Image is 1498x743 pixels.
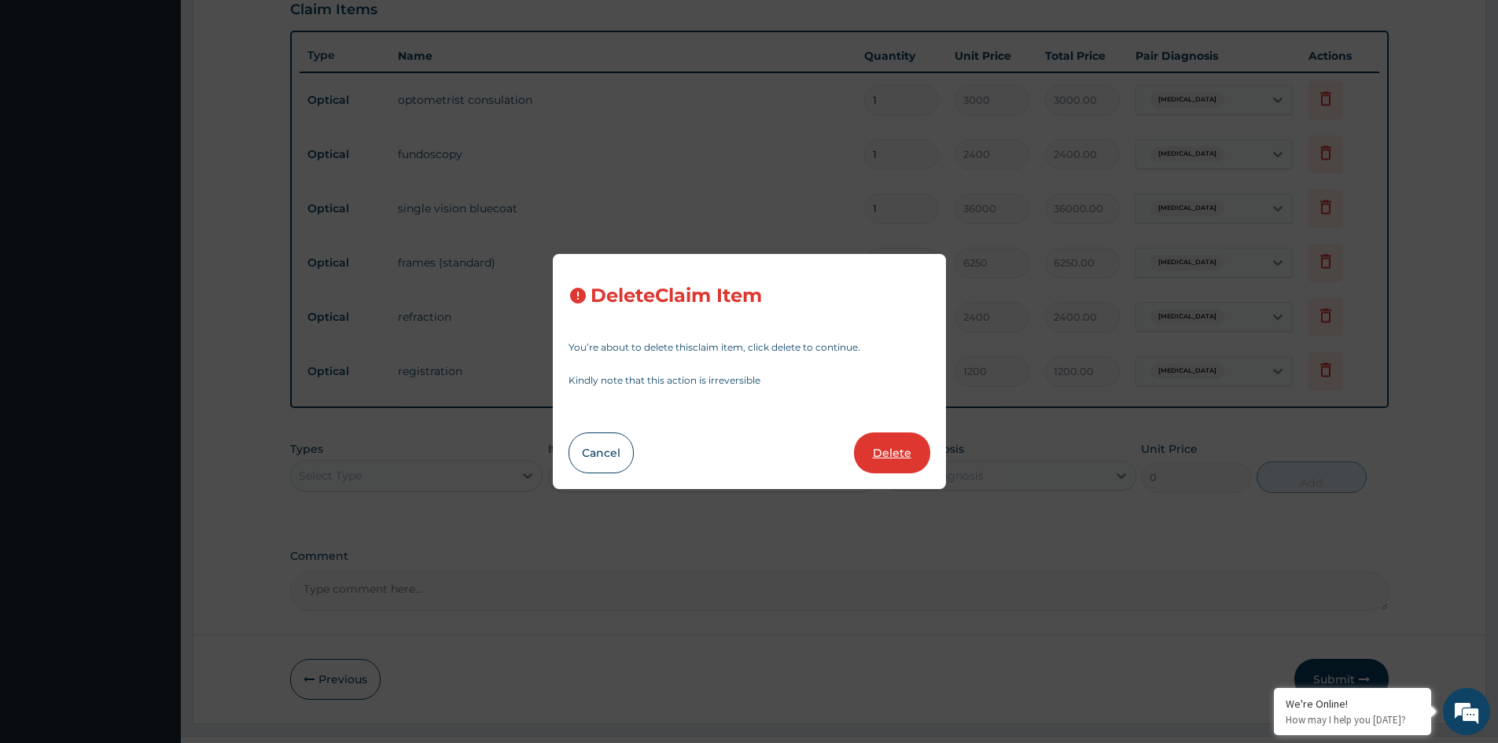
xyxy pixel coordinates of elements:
[29,79,64,118] img: d_794563401_company_1708531726252_794563401
[91,198,217,357] span: We're online!
[569,432,634,473] button: Cancel
[569,343,930,352] p: You’re about to delete this claim item , click delete to continue.
[1286,713,1419,726] p: How may I help you today?
[591,285,762,307] h3: Delete Claim Item
[854,432,930,473] button: Delete
[82,88,264,109] div: Chat with us now
[1286,697,1419,711] div: We're Online!
[8,429,300,484] textarea: Type your message and hit 'Enter'
[258,8,296,46] div: Minimize live chat window
[569,376,930,385] p: Kindly note that this action is irreversible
